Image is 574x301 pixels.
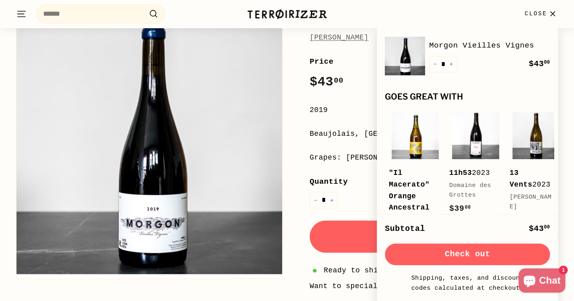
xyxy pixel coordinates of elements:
button: Close [520,2,563,26]
div: Grapes: [PERSON_NAME] [310,152,558,164]
sup: 00 [334,76,343,85]
span: $43 [310,75,343,89]
button: Reduce item quantity by one [429,56,441,73]
sup: 00 [544,224,550,230]
div: 2023 [510,167,554,191]
a: Morgon Vieilles Vignes [429,39,550,52]
span: Ready to ship [324,265,382,276]
div: 2022 [389,167,433,225]
b: 13 Vents [510,169,532,189]
div: Domaine des Grottes [449,181,493,200]
button: Increase item quantity by one [445,56,457,73]
div: Subtotal [385,222,425,235]
button: Add to cart [310,220,558,253]
div: 2023 [449,167,493,179]
span: Close [524,9,547,18]
div: Beaujolais, [GEOGRAPHIC_DATA] [310,128,558,140]
small: Shipping, taxes, and discount codes calculated at checkout. [409,273,526,293]
a: "Il Macerato" Orange Ancestrale2022Folicello [389,110,441,260]
b: 11h53 [449,169,472,177]
a: [PERSON_NAME] [310,33,368,42]
a: 13 Vents2023[PERSON_NAME] [510,110,562,235]
img: Morgon Vieilles Vignes [385,36,425,76]
li: Want to special order this item? [310,280,558,292]
input: quantity [310,192,338,208]
div: $43 [529,222,550,235]
button: Increase item quantity by one [326,192,338,208]
div: [PERSON_NAME] [510,193,554,212]
inbox-online-store-chat: Shopify online store chat [516,268,568,295]
span: $43 [529,59,550,69]
b: "Il Macerato" Orange Ancestrale [389,169,429,223]
label: Price [310,56,558,68]
sup: 00 [544,60,550,65]
div: Goes great with [385,92,550,102]
div: 2019 [310,104,558,116]
sup: 00 [465,205,471,210]
button: Check out [385,243,550,265]
button: Reduce item quantity by one [310,192,322,208]
a: 11h532023Domaine des Grottes [449,110,502,223]
h1: Morgon Vieilles Vignes [310,14,558,28]
label: Quantity [310,176,558,188]
span: $39 [449,204,471,213]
